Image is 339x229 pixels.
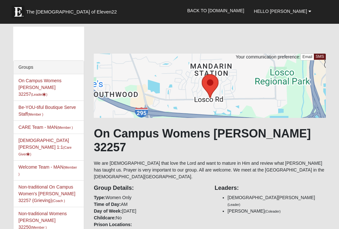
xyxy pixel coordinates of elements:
small: (Leader ) [31,92,47,96]
a: Email [300,54,314,60]
small: (Member ) [57,126,73,129]
small: (Member ) [18,165,77,176]
a: Be-YOU-tiful Boutique Serve Staff(Member ) [18,105,76,117]
h1: On Campus Womens [PERSON_NAME] 32257 [94,127,326,154]
a: The [DEMOGRAPHIC_DATA] of Eleven22 [8,2,137,18]
small: (Coleader) [265,209,281,213]
span: The [DEMOGRAPHIC_DATA] of Eleven22 [26,9,117,15]
li: [PERSON_NAME] [228,208,326,215]
strong: Type: [94,195,105,200]
small: (Leader) [228,203,240,207]
a: Welcome Team - MAN(Member ) [18,164,77,176]
h4: Group Details: [94,185,205,192]
li: [DEMOGRAPHIC_DATA][PERSON_NAME] [228,194,326,208]
img: Eleven22 logo [12,5,24,18]
strong: Day of Week: [94,208,122,214]
small: (Member ) [28,112,43,116]
a: Back to [DOMAIN_NAME] [182,3,249,19]
strong: Childcare: [94,215,116,220]
a: Hello [PERSON_NAME] [249,3,316,19]
small: (Coach ) [52,199,65,203]
a: Non-traditional On Campus Women's [PERSON_NAME] 32257 (Grieving)(Coach ) [18,184,75,203]
span: Your communication preference: [236,54,300,59]
h4: Leaders: [215,185,326,192]
div: Groups [14,61,84,74]
a: [DEMOGRAPHIC_DATA][PERSON_NAME] 1:1(Care Giver) [18,138,72,156]
span: Hello [PERSON_NAME] [254,9,307,14]
a: On Campus Womens [PERSON_NAME] 32257(Leader) [18,78,62,97]
a: CARE Team - MAN(Member ) [18,125,73,130]
a: SMS [314,54,326,60]
strong: Time of Day: [94,202,121,207]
